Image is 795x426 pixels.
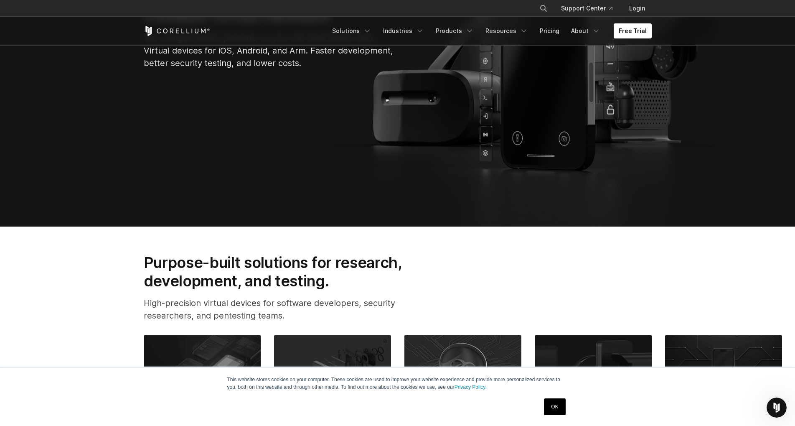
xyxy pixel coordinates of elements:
[554,1,619,16] a: Support Center
[767,398,787,418] iframe: Intercom live chat
[327,23,376,38] a: Solutions
[144,253,429,291] h2: Purpose-built solutions for research, development, and testing.
[455,384,487,390] a: Privacy Policy.
[535,335,652,408] img: IoT DevOps
[665,335,782,408] img: Mobile App DevOps
[536,1,551,16] button: Search
[622,1,652,16] a: Login
[227,376,568,391] p: This website stores cookies on your computer. These cookies are used to improve your website expe...
[274,335,391,408] img: Mobile Vulnerability Research
[544,398,565,415] a: OK
[144,32,394,69] p: We changed what's possible, so you can build what's next. Virtual devices for iOS, Android, and A...
[535,23,564,38] a: Pricing
[144,297,429,322] p: High-precision virtual devices for software developers, security researchers, and pentesting teams.
[614,23,652,38] a: Free Trial
[529,1,652,16] div: Navigation Menu
[327,23,652,38] div: Navigation Menu
[480,23,533,38] a: Resources
[404,335,521,408] img: Malware & Threat Research
[431,23,479,38] a: Products
[144,335,261,408] img: Mobile App Pentesting
[566,23,605,38] a: About
[378,23,429,38] a: Industries
[144,26,210,36] a: Corellium Home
